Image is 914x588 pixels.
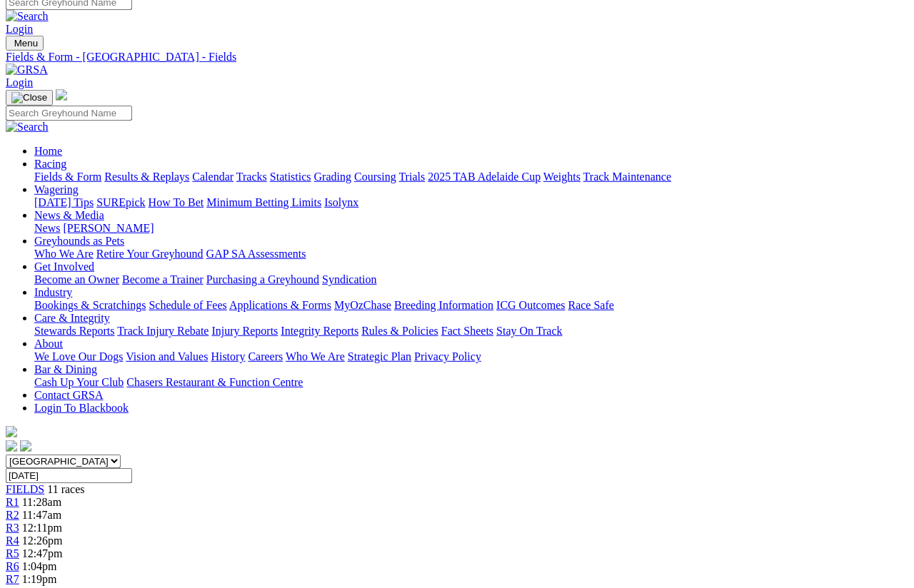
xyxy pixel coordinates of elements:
a: R2 [6,509,19,521]
div: News & Media [34,222,908,235]
a: Racing [34,158,66,170]
div: About [34,350,908,363]
span: 12:26pm [22,534,63,547]
div: Wagering [34,196,908,209]
a: Stay On Track [496,325,562,337]
div: Fields & Form - [GEOGRAPHIC_DATA] - Fields [6,51,908,64]
a: Rules & Policies [361,325,438,337]
a: Tracks [236,171,267,183]
a: Cash Up Your Club [34,376,124,388]
a: Minimum Betting Limits [206,196,321,208]
a: Care & Integrity [34,312,110,324]
a: Wagering [34,183,79,196]
a: Who We Are [286,350,345,363]
a: Isolynx [324,196,358,208]
a: R6 [6,560,19,572]
a: History [211,350,245,363]
a: Become an Owner [34,273,119,285]
a: Retire Your Greyhound [96,248,204,260]
img: Search [6,10,49,23]
a: Syndication [322,273,376,285]
a: Grading [314,171,351,183]
a: Trials [398,171,425,183]
input: Search [6,106,132,121]
a: Login [6,23,33,35]
a: Get Involved [34,260,94,273]
a: Bar & Dining [34,363,97,375]
a: Weights [543,171,581,183]
img: logo-grsa-white.png [6,426,17,437]
a: Fields & Form [34,171,101,183]
img: logo-grsa-white.png [56,89,67,101]
button: Toggle navigation [6,90,53,106]
a: R3 [6,522,19,534]
a: Track Maintenance [583,171,671,183]
a: Strategic Plan [348,350,411,363]
a: Home [34,145,62,157]
a: Results & Replays [104,171,189,183]
a: SUREpick [96,196,145,208]
a: R4 [6,534,19,547]
a: Track Injury Rebate [117,325,209,337]
a: Calendar [192,171,233,183]
span: 11:47am [22,509,61,521]
a: 2025 TAB Adelaide Cup [428,171,541,183]
a: Login To Blackbook [34,402,129,414]
a: Bookings & Scratchings [34,299,146,311]
a: Purchasing a Greyhound [206,273,319,285]
a: Become a Trainer [122,273,204,285]
a: Industry [34,286,72,298]
a: Stewards Reports [34,325,114,337]
input: Select date [6,468,132,483]
div: Industry [34,299,908,312]
a: Breeding Information [394,299,493,311]
a: Privacy Policy [414,350,481,363]
a: Schedule of Fees [149,299,226,311]
div: Greyhounds as Pets [34,248,908,260]
a: Careers [248,350,283,363]
a: Who We Are [34,248,94,260]
a: News & Media [34,209,104,221]
a: ICG Outcomes [496,299,565,311]
div: Care & Integrity [34,325,908,338]
a: MyOzChase [334,299,391,311]
a: Injury Reports [211,325,278,337]
a: Vision and Values [126,350,208,363]
a: Statistics [270,171,311,183]
a: [DATE] Tips [34,196,94,208]
a: Applications & Forms [229,299,331,311]
a: Login [6,76,33,88]
a: Greyhounds as Pets [34,235,124,247]
a: R1 [6,496,19,508]
div: Racing [34,171,908,183]
span: R5 [6,547,19,559]
a: Integrity Reports [281,325,358,337]
img: Close [11,92,47,103]
a: Contact GRSA [34,389,103,401]
a: [PERSON_NAME] [63,222,154,234]
img: GRSA [6,64,48,76]
button: Toggle navigation [6,36,44,51]
a: R7 [6,573,19,585]
a: We Love Our Dogs [34,350,123,363]
img: Search [6,121,49,133]
span: 12:47pm [22,547,63,559]
a: News [34,222,60,234]
a: Chasers Restaurant & Function Centre [126,376,303,388]
div: Bar & Dining [34,376,908,389]
span: 11 races [47,483,84,495]
span: 11:28am [22,496,61,508]
div: Get Involved [34,273,908,286]
a: GAP SA Assessments [206,248,306,260]
a: Race Safe [568,299,613,311]
span: Menu [14,38,38,49]
a: FIELDS [6,483,44,495]
span: 1:04pm [22,560,57,572]
span: 1:19pm [22,573,57,585]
